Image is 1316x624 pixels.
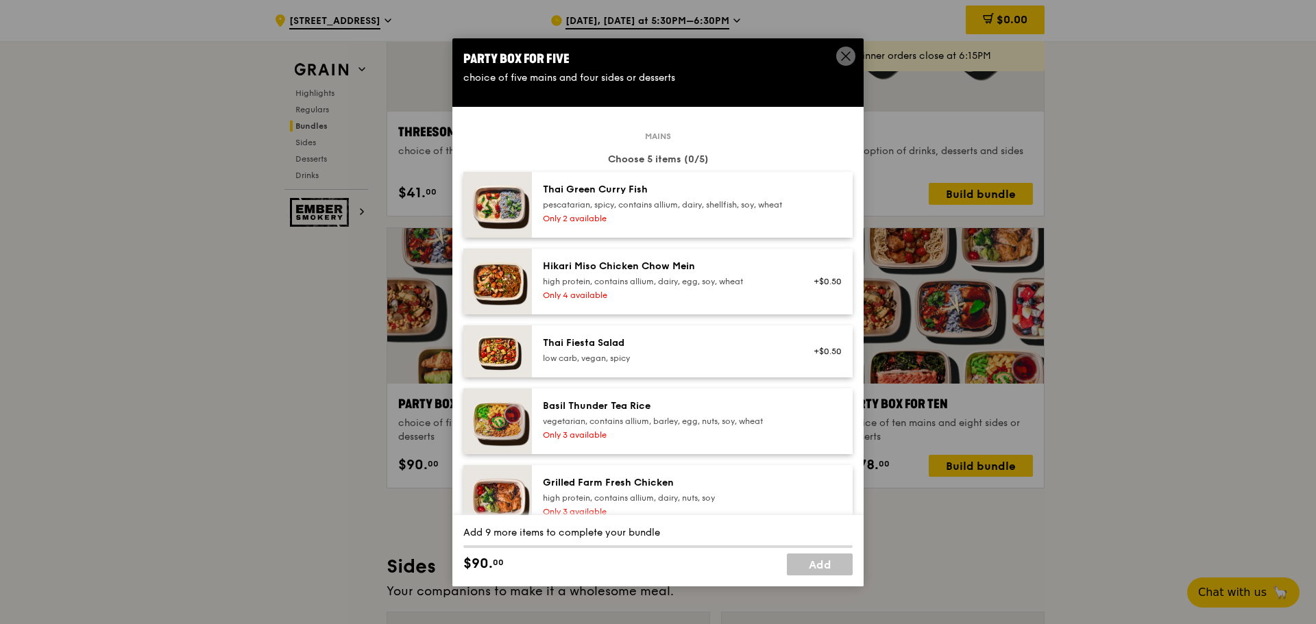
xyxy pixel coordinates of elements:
div: choice of five mains and four sides or desserts [463,71,853,85]
div: Only 4 available [543,290,789,301]
div: Choose 5 items (0/5) [463,153,853,166]
img: daily_normal_Hikari_Miso_Chicken_Chow_Mein__Horizontal_.jpg [463,249,532,314]
div: +$0.50 [805,276,842,287]
div: Only 3 available [543,506,789,517]
span: Mains [639,131,677,142]
img: daily_normal_HORZ-Grilled-Farm-Fresh-Chicken.jpg [463,465,532,531]
div: vegetarian, contains allium, barley, egg, nuts, soy, wheat [543,416,789,427]
a: Add [787,553,853,575]
div: Basil Thunder Tea Rice [543,399,789,413]
img: daily_normal_HORZ-Basil-Thunder-Tea-Rice.jpg [463,388,532,454]
div: Only 3 available [543,429,789,440]
div: Thai Fiesta Salad [543,336,789,350]
img: daily_normal_HORZ-Thai-Green-Curry-Fish.jpg [463,172,532,238]
div: high protein, contains allium, dairy, egg, soy, wheat [543,276,789,287]
div: Hikari Miso Chicken Chow Mein [543,260,789,273]
div: Only 2 available [543,213,789,224]
div: pescatarian, spicy, contains allium, dairy, shellfish, soy, wheat [543,199,789,210]
div: +$0.50 [805,346,842,357]
span: 00 [493,557,504,568]
span: $90. [463,553,493,574]
div: high protein, contains allium, dairy, nuts, soy [543,492,789,503]
div: Party Box for Five [463,49,853,68]
div: Add 9 more items to complete your bundle [463,526,853,540]
div: Grilled Farm Fresh Chicken [543,476,789,490]
div: Thai Green Curry Fish [543,183,789,197]
div: low carb, vegan, spicy [543,353,789,364]
img: daily_normal_Thai_Fiesta_Salad__Horizontal_.jpg [463,325,532,377]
